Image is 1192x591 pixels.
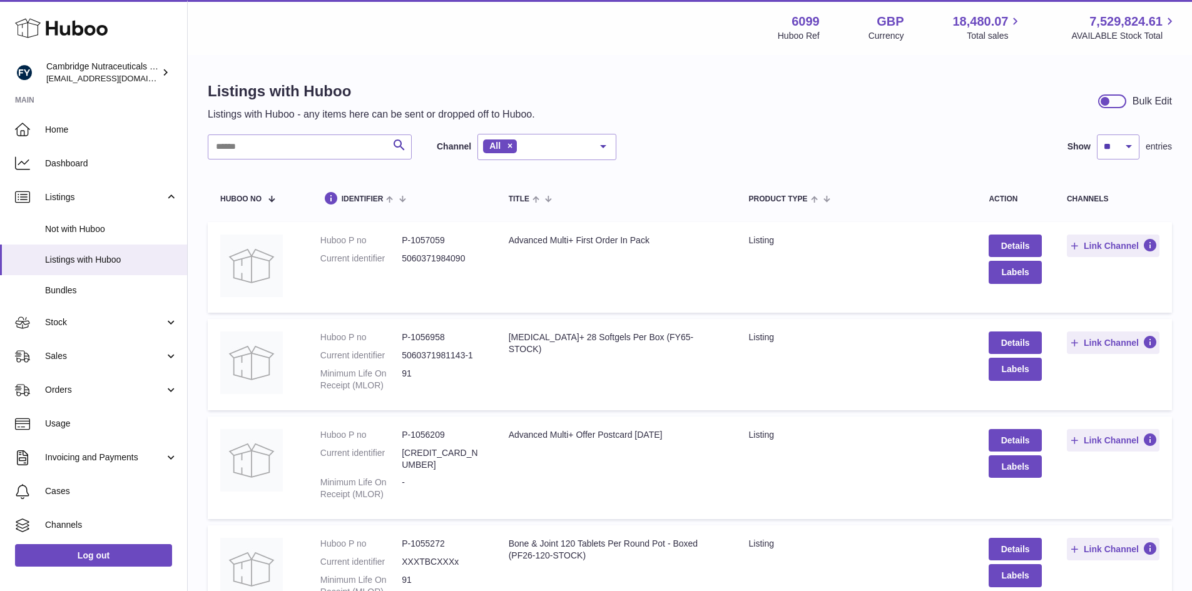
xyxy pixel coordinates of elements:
div: listing [749,331,964,343]
img: huboo@camnutra.com [15,63,34,82]
div: Advanced Multi+ Offer Postcard [DATE] [509,429,724,441]
span: Not with Huboo [45,223,178,235]
a: Details [989,429,1042,452]
dd: 91 [402,368,483,391]
a: Log out [15,544,172,567]
div: channels [1067,195,1159,203]
div: action [989,195,1042,203]
dt: Current identifier [320,447,402,471]
span: identifier [342,195,384,203]
dt: Current identifier [320,556,402,568]
dd: P-1055272 [402,538,483,550]
div: Bulk Edit [1133,94,1172,108]
strong: 6099 [792,13,820,30]
span: title [509,195,529,203]
span: Listings [45,191,165,203]
a: Details [989,538,1042,560]
span: Invoicing and Payments [45,452,165,463]
dt: Minimum Life On Receipt (MLOR) [320,477,402,500]
dt: Huboo P no [320,538,402,550]
img: Advanced Multi+ First Order In Pack [220,235,283,297]
span: Bundles [45,285,178,296]
span: Channels [45,519,178,531]
a: Details [989,331,1042,354]
img: Advanced Multi+ Offer Postcard September 2025 [220,429,283,492]
strong: GBP [877,13,904,30]
span: Sales [45,350,165,362]
span: Link Channel [1084,240,1139,251]
div: Currency [869,30,904,42]
span: Total sales [967,30,1022,42]
dd: P-1056958 [402,331,483,343]
span: Home [45,124,178,136]
div: Cambridge Nutraceuticals Ltd [46,61,159,84]
dt: Minimum Life On Receipt (MLOR) [320,368,402,391]
dd: [CREDIT_CARD_NUMBER] [402,447,483,471]
span: All [489,141,501,151]
div: listing [749,538,964,550]
dt: Huboo P no [320,331,402,343]
span: Link Channel [1084,337,1139,348]
span: Huboo no [220,195,262,203]
dd: P-1057059 [402,235,483,246]
div: Huboo Ref [778,30,820,42]
span: AVAILABLE Stock Total [1071,30,1177,42]
button: Labels [989,564,1042,587]
dd: 5060371984090 [402,253,483,265]
span: Link Channel [1084,543,1139,555]
span: Usage [45,418,178,430]
button: Link Channel [1067,538,1159,560]
span: entries [1146,141,1172,153]
dd: P-1056209 [402,429,483,441]
div: listing [749,429,964,441]
a: 7,529,824.61 AVAILABLE Stock Total [1071,13,1177,42]
dt: Huboo P no [320,235,402,246]
dt: Current identifier [320,253,402,265]
label: Show [1067,141,1091,153]
span: Stock [45,316,165,328]
span: Product Type [749,195,808,203]
button: Labels [989,261,1042,283]
a: Details [989,235,1042,257]
span: [EMAIL_ADDRESS][DOMAIN_NAME] [46,73,184,83]
dt: Current identifier [320,350,402,361]
button: Link Channel [1067,429,1159,452]
img: Vitamin D+ 28 Softgels Per Box (FY65-STOCK) [220,331,283,394]
dd: - [402,477,483,500]
dd: XXXTBCXXXx [402,556,483,568]
p: Listings with Huboo - any items here can be sent or dropped off to Huboo. [208,108,535,121]
span: Cases [45,485,178,497]
dt: Huboo P no [320,429,402,441]
button: Labels [989,358,1042,380]
button: Link Channel [1067,331,1159,354]
span: Dashboard [45,158,178,169]
a: 18,480.07 Total sales [952,13,1022,42]
div: listing [749,235,964,246]
span: 7,529,824.61 [1089,13,1163,30]
span: 18,480.07 [952,13,1008,30]
div: [MEDICAL_DATA]+ 28 Softgels Per Box (FY65-STOCK) [509,331,724,355]
div: Advanced Multi+ First Order In Pack [509,235,724,246]
button: Link Channel [1067,235,1159,257]
span: Link Channel [1084,435,1139,446]
span: Orders [45,384,165,396]
h1: Listings with Huboo [208,81,535,101]
dd: 5060371981143-1 [402,350,483,361]
label: Channel [437,141,471,153]
div: Bone & Joint 120 Tablets Per Round Pot - Boxed (PF26-120-STOCK) [509,538,724,562]
button: Labels [989,455,1042,478]
span: Listings with Huboo [45,254,178,266]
